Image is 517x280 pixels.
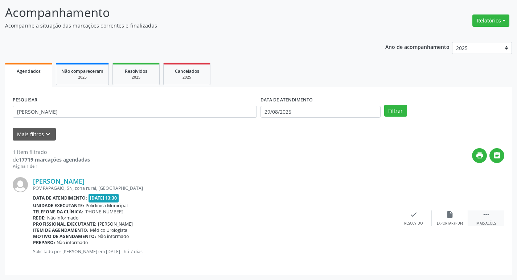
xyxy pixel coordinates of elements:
i:  [482,210,490,218]
span: Policlínica Municipal [86,202,128,209]
span: Resolvidos [125,68,147,74]
p: Ano de acompanhamento [385,42,450,51]
div: 1 item filtrado [13,148,90,156]
div: 2025 [118,75,154,80]
i: check [410,210,418,218]
div: 2025 [61,75,103,80]
button: Mais filtroskeyboard_arrow_down [13,128,56,141]
div: Exportar (PDF) [437,221,463,226]
span: [PHONE_NUMBER] [85,209,123,215]
b: Data de atendimento: [33,195,87,201]
label: PESQUISAR [13,95,37,106]
i:  [493,151,501,159]
span: Não compareceram [61,68,103,74]
input: Nome, CNS [13,106,257,118]
b: Motivo de agendamento: [33,233,96,239]
div: Página 1 de 1 [13,163,90,170]
span: Não informado [98,233,129,239]
a: [PERSON_NAME] [33,177,85,185]
input: Selecione um intervalo [260,106,381,118]
b: Item de agendamento: [33,227,89,233]
label: DATA DE ATENDIMENTO [260,95,313,106]
div: 2025 [169,75,205,80]
div: POV PAPAGAIO, SN, zona rural, [GEOGRAPHIC_DATA] [33,185,395,191]
div: Mais ações [476,221,496,226]
button:  [489,148,504,163]
i: keyboard_arrow_down [44,130,52,138]
button: print [472,148,487,163]
span: [PERSON_NAME] [98,221,133,227]
strong: 17719 marcações agendadas [19,156,90,163]
span: Médico Urologista [90,227,127,233]
span: [DATE] 13:30 [89,194,119,202]
span: Agendados [17,68,41,74]
button: Filtrar [384,105,407,117]
button: Relatórios [472,14,509,27]
div: de [13,156,90,163]
b: Telefone da clínica: [33,209,83,215]
div: Resolvido [404,221,423,226]
p: Acompanhamento [5,4,360,22]
b: Preparo: [33,239,55,246]
b: Unidade executante: [33,202,84,209]
span: Não informado [47,215,78,221]
i: insert_drive_file [446,210,454,218]
span: Não informado [57,239,88,246]
p: Acompanhe a situação das marcações correntes e finalizadas [5,22,360,29]
span: Cancelados [175,68,199,74]
b: Rede: [33,215,46,221]
b: Profissional executante: [33,221,97,227]
i: print [476,151,484,159]
img: img [13,177,28,192]
p: Solicitado por [PERSON_NAME] em [DATE] - há 7 dias [33,248,395,255]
